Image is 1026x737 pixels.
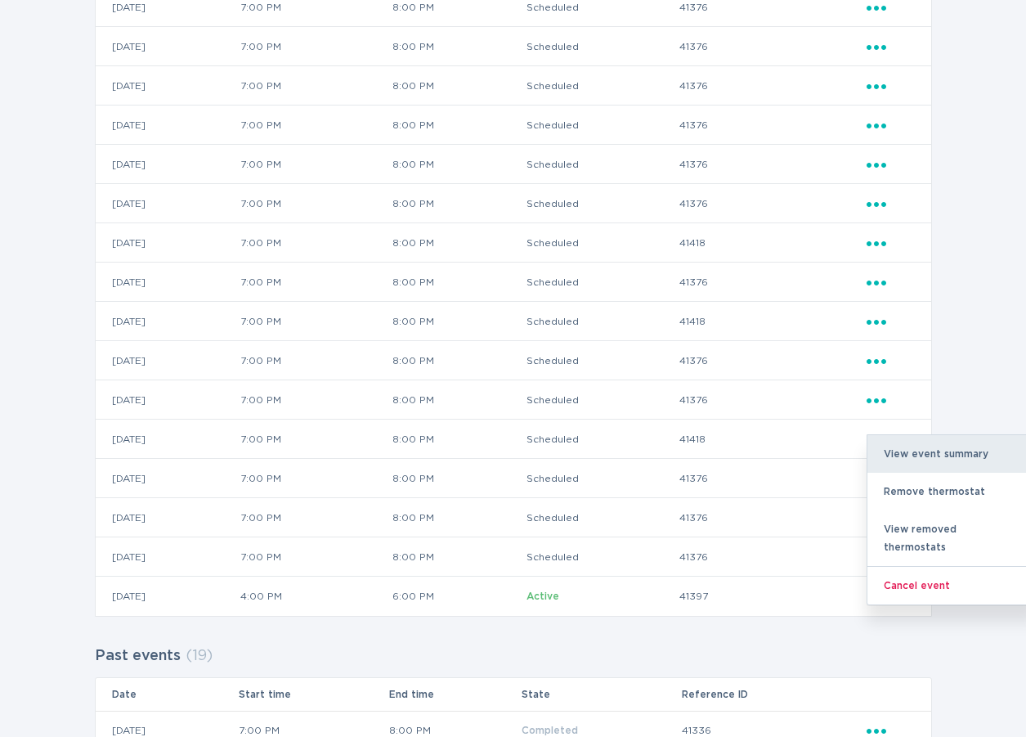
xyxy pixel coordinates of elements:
[526,81,579,91] span: Scheduled
[679,184,866,223] td: 41376
[392,263,526,302] td: 8:00 PM
[96,341,931,380] tr: 8cccd00130f14658b2e4efadbd036cd4
[679,498,866,537] td: 41376
[679,106,866,145] td: 41376
[96,184,931,223] tr: 102563a5456144d88238becc59ec75f7
[867,312,915,330] div: Popover menu
[96,577,240,616] td: [DATE]
[867,155,915,173] div: Popover menu
[240,184,392,223] td: 7:00 PM
[96,106,931,145] tr: 04d9b1a331484ef883ddc21694ac10d8
[392,184,526,223] td: 8:00 PM
[240,263,392,302] td: 7:00 PM
[96,145,240,184] td: [DATE]
[96,498,931,537] tr: 779210c3f76542e0aec0c2a372f7bd58
[392,302,526,341] td: 8:00 PM
[867,116,915,134] div: Popover menu
[526,238,579,248] span: Scheduled
[240,302,392,341] td: 7:00 PM
[526,356,579,366] span: Scheduled
[867,38,915,56] div: Popover menu
[679,145,866,184] td: 41376
[96,498,240,537] td: [DATE]
[96,537,240,577] td: [DATE]
[679,341,866,380] td: 41376
[240,537,392,577] td: 7:00 PM
[526,591,559,601] span: Active
[96,263,240,302] td: [DATE]
[392,106,526,145] td: 8:00 PM
[867,195,915,213] div: Popover menu
[96,459,240,498] td: [DATE]
[867,234,915,252] div: Popover menu
[392,145,526,184] td: 8:00 PM
[96,577,931,616] tr: 1a051c21cffe4eff96fc82aef71a507c
[240,420,392,459] td: 7:00 PM
[96,459,931,498] tr: 21b278531df640c7952919b4f2c953d1
[679,577,866,616] td: 41397
[526,552,579,562] span: Scheduled
[392,537,526,577] td: 8:00 PM
[392,577,526,616] td: 6:00 PM
[681,678,866,711] th: Reference ID
[96,678,238,711] th: Date
[526,160,579,169] span: Scheduled
[392,498,526,537] td: 8:00 PM
[522,726,578,735] span: Completed
[679,66,866,106] td: 41376
[679,223,866,263] td: 41418
[392,66,526,106] td: 8:00 PM
[96,302,931,341] tr: a09a47b7deed4c0db1a447e700945cde
[96,66,240,106] td: [DATE]
[679,263,866,302] td: 41376
[867,77,915,95] div: Popover menu
[679,537,866,577] td: 41376
[96,223,240,263] td: [DATE]
[96,27,240,66] td: [DATE]
[526,120,579,130] span: Scheduled
[392,420,526,459] td: 8:00 PM
[240,380,392,420] td: 7:00 PM
[526,474,579,483] span: Scheduled
[96,145,931,184] tr: 0330ba34472b44c3a256a03f4d33f2b0
[96,302,240,341] td: [DATE]
[867,430,915,448] div: Popover menu
[96,27,931,66] tr: c4d7d37494c74313afa6acd21af1bf29
[526,317,579,326] span: Scheduled
[240,145,392,184] td: 7:00 PM
[238,678,388,711] th: Start time
[526,434,579,444] span: Scheduled
[526,395,579,405] span: Scheduled
[526,513,579,523] span: Scheduled
[240,106,392,145] td: 7:00 PM
[240,66,392,106] td: 7:00 PM
[526,2,579,12] span: Scheduled
[240,577,392,616] td: 4:00 PM
[867,391,915,409] div: Popover menu
[96,66,931,106] tr: b2b18c2f62c744f8a5b884301953f6fa
[240,498,392,537] td: 7:00 PM
[392,27,526,66] td: 8:00 PM
[96,420,931,459] tr: 805f397ac42d424daf0a77d230b509df
[96,380,240,420] td: [DATE]
[96,106,240,145] td: [DATE]
[526,199,579,209] span: Scheduled
[96,537,931,577] tr: 7bf6d1ec6cf54a6e9b58b15d39a3d98e
[526,277,579,287] span: Scheduled
[867,273,915,291] div: Popover menu
[95,641,181,671] h2: Past events
[96,380,931,420] tr: 868a0317c1b748c2a96f694a4a9c2daa
[96,678,931,711] tr: Table Headers
[526,42,579,52] span: Scheduled
[679,420,866,459] td: 41418
[679,27,866,66] td: 41376
[392,459,526,498] td: 8:00 PM
[96,420,240,459] td: [DATE]
[521,678,681,711] th: State
[679,302,866,341] td: 41418
[96,184,240,223] td: [DATE]
[867,352,915,370] div: Popover menu
[96,223,931,263] tr: 9b3e204356384ef28568340136fde279
[240,459,392,498] td: 7:00 PM
[96,263,931,302] tr: a715a382f578407fa238a0bcea528932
